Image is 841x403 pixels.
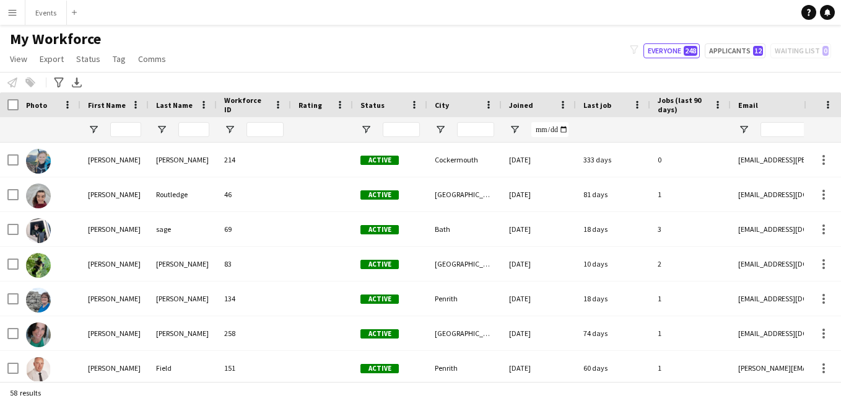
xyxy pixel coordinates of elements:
[156,100,193,110] span: Last Name
[502,143,576,177] div: [DATE]
[69,75,84,90] app-action-btn: Export XLSX
[576,143,650,177] div: 333 days
[576,351,650,385] div: 60 days
[25,1,67,25] button: Events
[246,122,284,137] input: Workforce ID Filter Input
[753,46,763,56] span: 12
[149,143,217,177] div: [PERSON_NAME]
[81,351,149,385] div: [PERSON_NAME]
[224,124,235,135] button: Open Filter Menu
[149,281,217,316] div: [PERSON_NAME]
[133,51,171,67] a: Comms
[643,43,700,58] button: Everyone248
[26,288,51,312] img: Alison Walton
[427,143,502,177] div: Cockermouth
[360,329,399,339] span: Active
[427,351,502,385] div: Penrith
[110,122,141,137] input: First Name Filter Input
[26,357,51,382] img: Andrew Field
[650,143,731,177] div: 0
[502,316,576,350] div: [DATE]
[427,177,502,211] div: [GEOGRAPHIC_DATA]
[684,46,697,56] span: 248
[576,281,650,316] div: 18 days
[40,53,64,64] span: Export
[502,351,576,385] div: [DATE]
[149,351,217,385] div: Field
[149,212,217,246] div: sage
[217,316,291,350] div: 258
[81,143,149,177] div: [PERSON_NAME]
[108,51,131,67] a: Tag
[156,124,167,135] button: Open Filter Menu
[217,247,291,281] div: 83
[26,253,51,278] img: Alex Bowden
[26,184,51,208] img: Abigail Routledge
[427,212,502,246] div: Bath
[509,124,520,135] button: Open Filter Menu
[81,212,149,246] div: [PERSON_NAME]
[509,100,533,110] span: Joined
[576,212,650,246] div: 18 days
[224,95,269,114] span: Workforce ID
[650,281,731,316] div: 1
[427,281,502,316] div: Penrith
[178,122,209,137] input: Last Name Filter Input
[583,100,611,110] span: Last job
[113,53,126,64] span: Tag
[427,316,502,350] div: [GEOGRAPHIC_DATA]
[502,247,576,281] div: [DATE]
[10,53,27,64] span: View
[76,53,100,64] span: Status
[217,177,291,211] div: 46
[502,281,576,316] div: [DATE]
[435,124,446,135] button: Open Filter Menu
[26,218,51,243] img: adam sage
[738,100,758,110] span: Email
[650,316,731,350] div: 1
[502,212,576,246] div: [DATE]
[650,351,731,385] div: 1
[360,124,372,135] button: Open Filter Menu
[360,225,399,234] span: Active
[81,316,149,350] div: [PERSON_NAME]
[217,143,291,177] div: 214
[81,177,149,211] div: [PERSON_NAME]
[26,149,51,174] img: Abigail Boles
[360,364,399,373] span: Active
[149,316,217,350] div: [PERSON_NAME]
[81,281,149,316] div: [PERSON_NAME]
[5,51,32,67] a: View
[360,100,385,110] span: Status
[502,177,576,211] div: [DATE]
[576,247,650,281] div: 10 days
[51,75,66,90] app-action-btn: Advanced filters
[650,177,731,211] div: 1
[88,124,99,135] button: Open Filter Menu
[360,156,399,165] span: Active
[26,100,47,110] span: Photo
[360,294,399,304] span: Active
[658,95,708,114] span: Jobs (last 90 days)
[383,122,420,137] input: Status Filter Input
[360,260,399,269] span: Active
[71,51,105,67] a: Status
[81,247,149,281] div: [PERSON_NAME]
[217,212,291,246] div: 69
[705,43,765,58] button: Applicants12
[435,100,449,110] span: City
[298,100,322,110] span: Rating
[88,100,126,110] span: First Name
[138,53,166,64] span: Comms
[576,177,650,211] div: 81 days
[149,177,217,211] div: Routledge
[427,247,502,281] div: [GEOGRAPHIC_DATA]
[217,351,291,385] div: 151
[10,30,101,48] span: My Workforce
[576,316,650,350] div: 74 days
[35,51,69,67] a: Export
[149,247,217,281] div: [PERSON_NAME]
[650,247,731,281] div: 2
[457,122,494,137] input: City Filter Input
[360,190,399,200] span: Active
